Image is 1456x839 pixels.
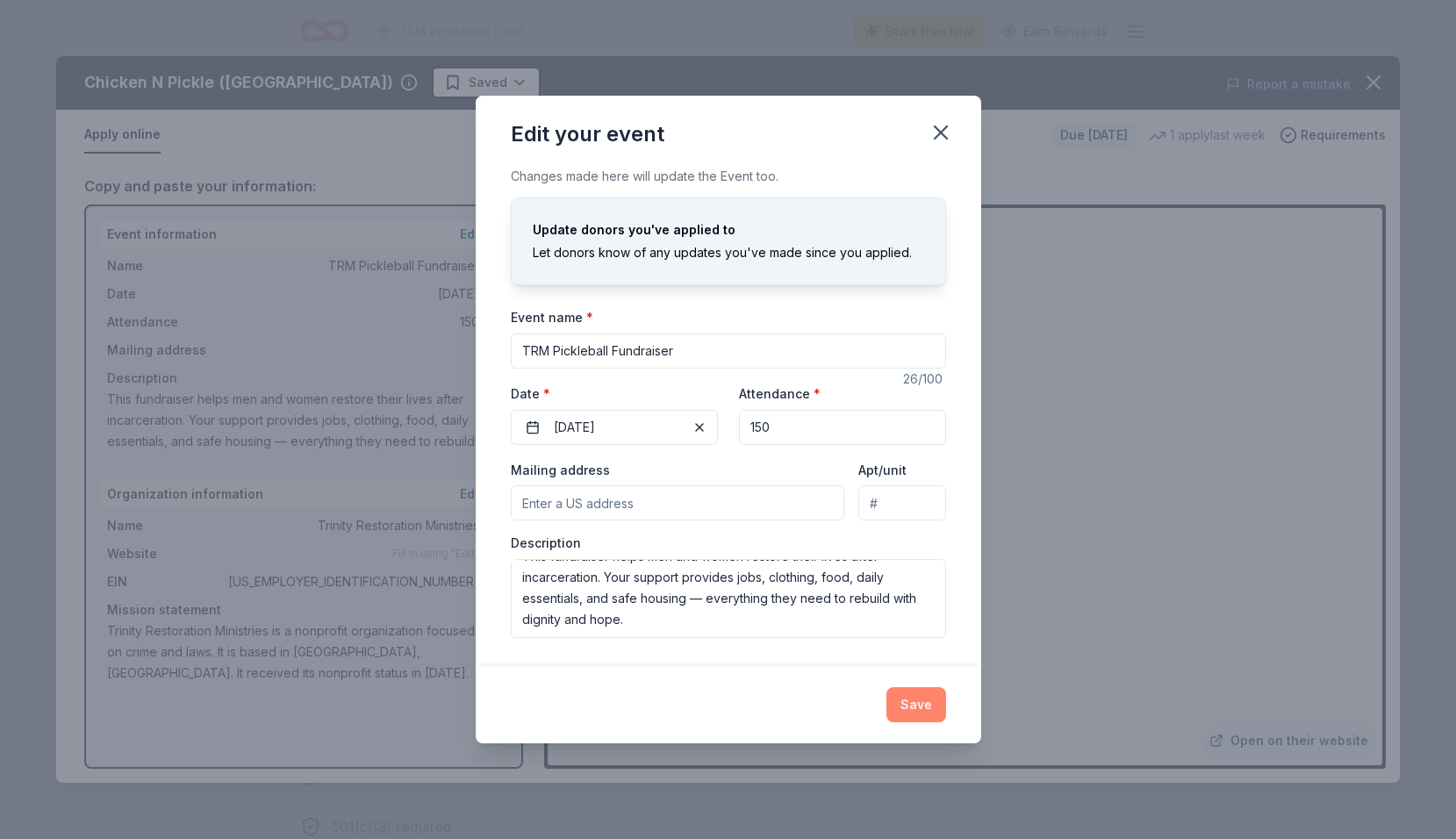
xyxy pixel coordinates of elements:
label: Event name [511,309,593,326]
div: Changes made here will update the Event too. [511,166,946,187]
input: Spring Fundraiser [511,333,946,369]
div: Update donors you've applied to [533,219,924,240]
textarea: This fundraiser helps men and women restore their lives after incarceration. Your support provide... [511,559,946,638]
label: Apt/unit [858,462,907,479]
button: Save [886,687,946,722]
label: Date [511,385,718,403]
div: 26 /100 [903,369,946,390]
label: Mailing address [511,462,610,479]
div: Edit your event [511,120,664,148]
input: # [858,485,945,520]
input: Enter a US address [511,485,845,520]
label: Attendance [739,385,821,403]
div: Let donors know of any updates you've made since you applied. [533,242,924,263]
button: [DATE] [511,410,718,445]
input: 20 [739,410,946,445]
label: Description [511,534,581,552]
